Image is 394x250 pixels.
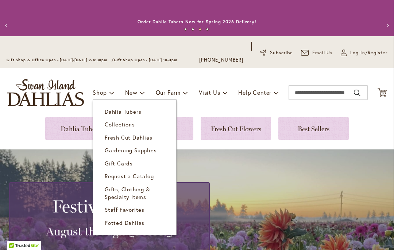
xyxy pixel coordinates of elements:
span: Collections [105,121,135,128]
span: New [125,89,137,96]
span: Our Farm [156,89,181,96]
span: Help Center [238,89,271,96]
span: Dahlia Tubers [105,108,141,115]
span: Staff Favorites [105,206,144,213]
button: Next [379,18,394,33]
a: Order Dahlia Tubers Now for Spring 2026 Delivery! [138,19,256,24]
a: store logo [7,79,84,106]
span: Visit Us [199,89,220,96]
span: Gifts, Clothing & Specialty Items [105,185,150,200]
span: Request a Catalog [105,172,154,180]
a: [PHONE_NUMBER] [199,56,243,64]
a: Subscribe [260,49,293,56]
span: Subscribe [270,49,293,56]
span: Log In/Register [350,49,387,56]
button: 1 of 4 [184,28,187,31]
a: Gift Cards [93,157,176,170]
button: 4 of 4 [206,28,209,31]
span: Gardening Supplies [105,147,157,154]
span: Email Us [312,49,333,56]
span: Gift Shop & Office Open - [DATE]-[DATE] 9-4:30pm / [7,58,114,62]
span: Potted Dahlias [105,219,144,226]
span: Gift Shop Open - [DATE] 10-3pm [114,58,177,62]
a: Log In/Register [341,49,387,56]
span: Fresh Cut Dahlias [105,134,152,141]
a: Email Us [301,49,333,56]
button: 2 of 4 [192,28,194,31]
h2: Festival Special [19,196,200,216]
button: 3 of 4 [199,28,201,31]
span: Shop [93,89,107,96]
